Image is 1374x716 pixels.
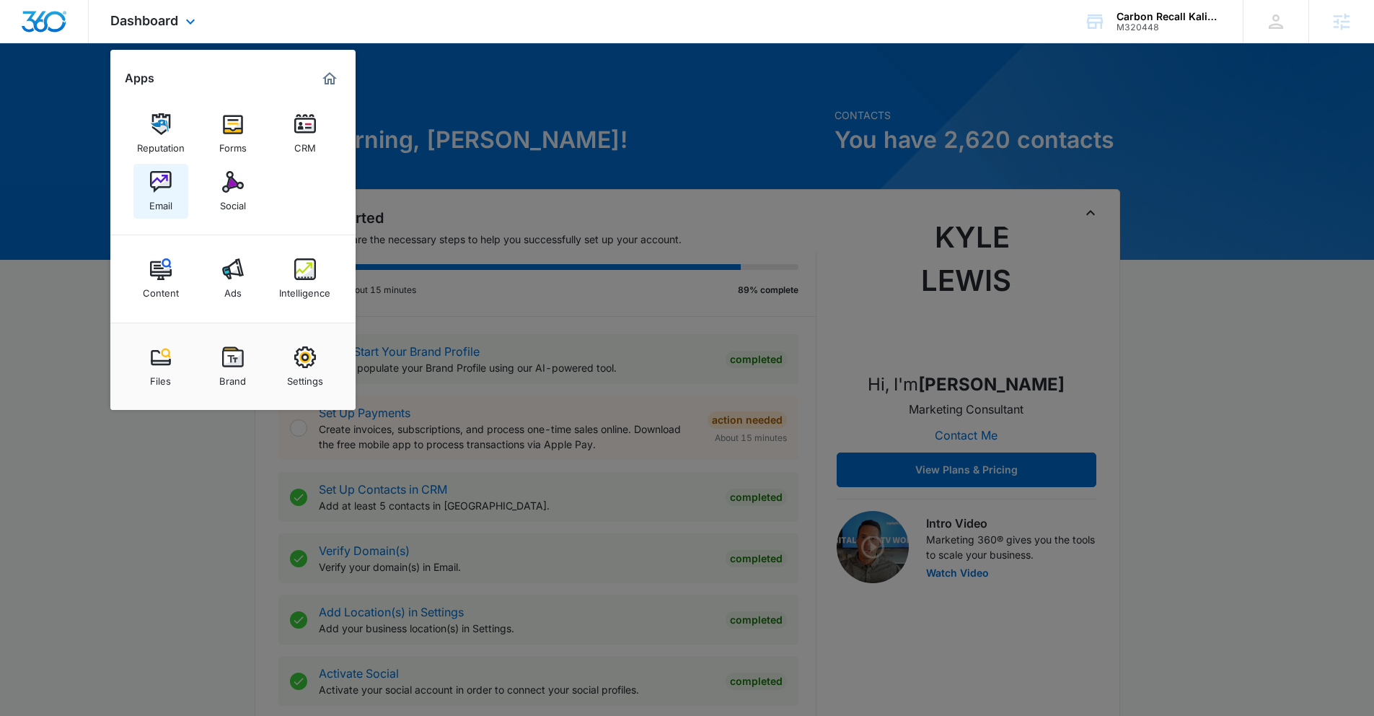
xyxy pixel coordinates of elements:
[125,71,154,85] h2: Apps
[133,339,188,394] a: Files
[219,135,247,154] div: Forms
[278,106,333,161] a: CRM
[294,135,316,154] div: CRM
[110,13,178,28] span: Dashboard
[219,368,246,387] div: Brand
[143,280,179,299] div: Content
[133,106,188,161] a: Reputation
[224,280,242,299] div: Ads
[206,339,260,394] a: Brand
[287,368,323,387] div: Settings
[1117,22,1222,32] div: account id
[318,67,341,90] a: Marketing 360® Dashboard
[206,164,260,219] a: Social
[133,251,188,306] a: Content
[220,193,246,211] div: Social
[279,280,330,299] div: Intelligence
[1117,11,1222,22] div: account name
[206,251,260,306] a: Ads
[149,193,172,211] div: Email
[150,368,171,387] div: Files
[278,339,333,394] a: Settings
[137,135,185,154] div: Reputation
[133,164,188,219] a: Email
[278,251,333,306] a: Intelligence
[206,106,260,161] a: Forms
